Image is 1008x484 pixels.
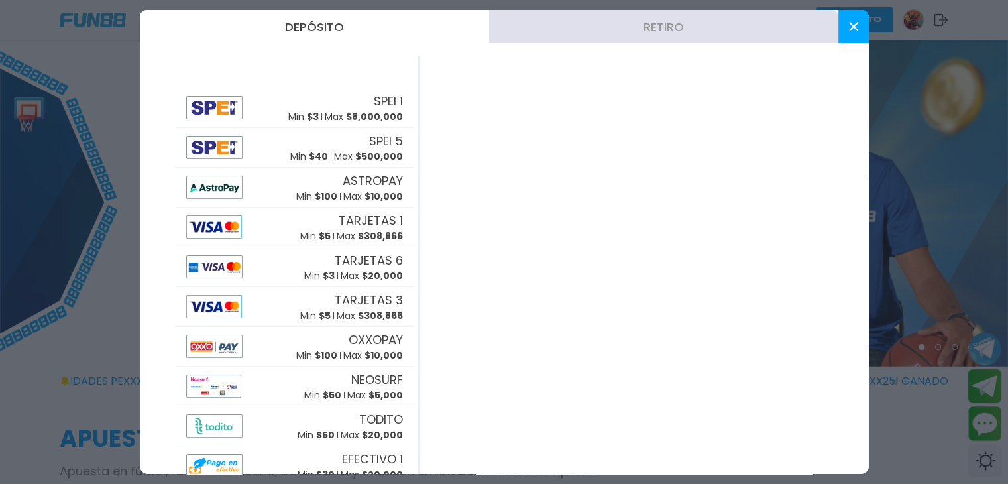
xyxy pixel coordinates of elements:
[172,367,418,406] button: AlipayNEOSURFMin $50Max $5,000
[315,349,337,362] span: $ 100
[186,414,243,438] img: Alipay
[346,110,403,123] span: $ 8,000,000
[319,309,331,322] span: $ 5
[288,110,319,124] p: Min
[186,375,241,398] img: Alipay
[323,269,335,282] span: $ 3
[298,468,335,482] p: Min
[489,10,838,43] button: Retiro
[343,349,403,363] p: Max
[362,269,403,282] span: $ 20,000
[362,428,403,442] span: $ 20,000
[172,128,418,168] button: AlipaySPEI 5Min $40Max $500,000
[296,190,337,204] p: Min
[298,428,335,442] p: Min
[186,295,242,318] img: Alipay
[349,331,403,349] span: OXXOPAY
[343,190,403,204] p: Max
[172,406,418,446] button: AlipayTODITOMin $50Max $20,000
[316,428,335,442] span: $ 50
[343,172,403,190] span: ASTROPAY
[186,176,243,199] img: Alipay
[374,92,403,110] span: SPEI 1
[347,389,403,402] p: Max
[300,229,331,243] p: Min
[172,208,418,247] button: AlipayTARJETAS 1Min $5Max $308,866
[304,269,335,283] p: Min
[335,291,403,309] span: TARJETAS 3
[335,251,403,269] span: TARJETAS 6
[342,450,403,468] span: EFECTIVO 1
[172,88,418,128] button: AlipaySPEI 1Min $3Max $8,000,000
[364,190,403,203] span: $ 10,000
[341,428,403,442] p: Max
[325,110,403,124] p: Max
[315,190,337,203] span: $ 100
[358,309,403,322] span: $ 308,866
[319,229,331,243] span: $ 5
[355,150,403,163] span: $ 500,000
[358,229,403,243] span: $ 308,866
[300,309,331,323] p: Min
[323,389,341,402] span: $ 50
[186,335,243,358] img: Alipay
[307,110,319,123] span: $ 3
[172,327,418,367] button: AlipayOXXOPAYMin $100Max $10,000
[369,132,403,150] span: SPEI 5
[186,255,243,278] img: Alipay
[368,389,403,402] span: $ 5,000
[296,349,337,363] p: Min
[359,410,403,428] span: TODITO
[304,389,341,402] p: Min
[186,96,243,119] img: Alipay
[351,371,403,389] span: NEOSURF
[309,150,328,163] span: $ 40
[364,349,403,362] span: $ 10,000
[186,454,243,477] img: Alipay
[362,468,403,481] span: $ 20,000
[186,215,242,239] img: Alipay
[334,150,403,164] p: Max
[140,10,489,43] button: Depósito
[341,468,403,482] p: Max
[172,168,418,208] button: AlipayASTROPAYMin $100Max $10,000
[339,212,403,229] span: TARJETAS 1
[172,247,418,287] button: AlipayTARJETAS 6Min $3Max $20,000
[316,468,335,481] span: $ 30
[186,136,243,159] img: Alipay
[337,229,403,243] p: Max
[337,309,403,323] p: Max
[172,287,418,327] button: AlipayTARJETAS 3Min $5Max $308,866
[290,150,328,164] p: Min
[341,269,403,283] p: Max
